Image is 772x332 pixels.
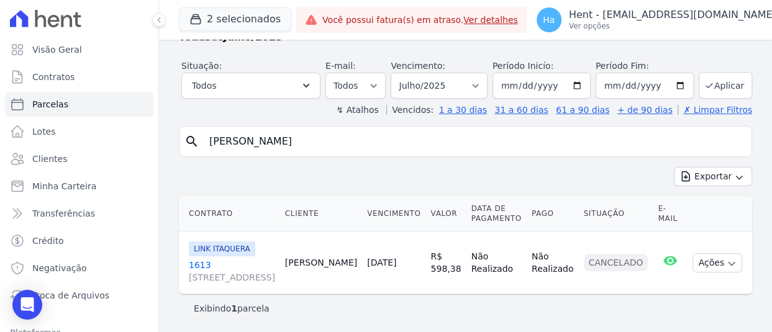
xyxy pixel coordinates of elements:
input: Buscar por nome do lote ou do cliente [202,129,747,154]
th: Contrato [179,196,280,231]
label: Vencidos: [386,105,434,115]
td: Não Realizado [527,231,579,294]
a: Crédito [5,228,153,253]
label: ↯ Atalhos [336,105,378,115]
p: Exibindo parcela [194,302,270,315]
td: [PERSON_NAME] [280,231,362,294]
label: Situação: [181,61,222,71]
a: [DATE] [367,258,396,267]
label: Período Fim: [596,60,694,73]
span: Ha [543,16,555,24]
a: Troca de Arquivos [5,283,153,308]
th: Data de Pagamento [466,196,527,231]
button: Aplicar [699,72,752,99]
a: 31 a 60 dias [494,105,548,115]
span: Lotes [32,125,56,138]
td: R$ 598,38 [426,231,466,294]
i: search [184,134,199,149]
span: Negativação [32,262,87,274]
span: Clientes [32,153,67,165]
a: 61 a 90 dias [556,105,609,115]
span: Transferências [32,207,95,220]
span: Você possui fatura(s) em atraso. [322,14,518,27]
b: 1 [231,303,237,313]
span: LINK ITAQUERA [189,241,255,256]
button: Todos [181,73,320,99]
a: Ver detalhes [463,15,518,25]
a: 1613[STREET_ADDRESS] [189,259,275,284]
div: Open Intercom Messenger [12,290,42,320]
a: Visão Geral [5,37,153,62]
a: ✗ Limpar Filtros [678,105,752,115]
a: Clientes [5,146,153,171]
span: Contratos [32,71,75,83]
span: Visão Geral [32,43,82,56]
a: + de 90 dias [617,105,673,115]
th: Situação [579,196,653,231]
button: 2 selecionados [179,7,291,31]
span: Todos [192,78,216,93]
button: Ações [693,253,742,272]
span: Crédito [32,235,64,247]
td: Não Realizado [466,231,527,294]
th: Valor [426,196,466,231]
button: Exportar [674,167,752,186]
a: Parcelas [5,92,153,117]
a: Transferências [5,201,153,226]
label: Vencimento: [391,61,445,71]
a: Lotes [5,119,153,144]
span: Minha Carteira [32,180,96,192]
th: Cliente [280,196,362,231]
th: Pago [527,196,579,231]
span: Troca de Arquivos [32,289,109,302]
label: E-mail: [325,61,356,71]
span: [STREET_ADDRESS] [189,271,275,284]
label: Período Inicío: [493,61,553,71]
th: Vencimento [362,196,425,231]
a: Negativação [5,256,153,280]
a: Contratos [5,65,153,89]
div: Cancelado [584,254,648,271]
th: E-mail [653,196,688,231]
span: Parcelas [32,98,68,110]
a: Minha Carteira [5,174,153,199]
a: 1 a 30 dias [439,105,487,115]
